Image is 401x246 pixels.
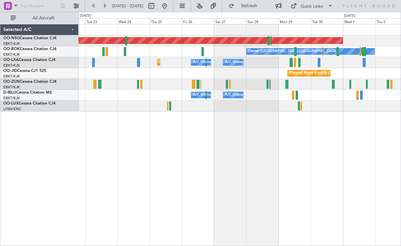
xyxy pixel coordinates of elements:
span: OO-LXA [3,58,19,62]
span: OO-JID [3,69,17,73]
a: EBKT/KJK [3,96,20,101]
a: OO-JIDCessna CJ1 525 [3,69,46,73]
span: OO-NSG [3,36,20,40]
div: Wed 1 [343,18,375,24]
input: Trip Number [20,1,58,11]
div: Tue 23 [85,18,118,24]
a: OO-ZUNCessna Citation CJ4 [3,80,56,84]
a: OO-ROKCessna Citation CJ4 [3,47,56,51]
div: A/C Unavailable [GEOGRAPHIC_DATA] ([GEOGRAPHIC_DATA] National) [193,90,316,100]
a: OO-NSGCessna Citation CJ4 [3,36,56,40]
a: EBKT/KJK [3,85,20,90]
a: EBKT/KJK [3,63,20,68]
div: A/C Unavailable [GEOGRAPHIC_DATA]-[GEOGRAPHIC_DATA] [225,90,330,100]
a: D-IBLUCessna Citation M2 [3,91,52,95]
a: LFSN/ENC [3,107,21,111]
a: EBKT/KJK [3,52,20,57]
div: Fri 26 [182,18,214,24]
span: Refresh [236,4,263,8]
span: All Aircraft [17,16,70,20]
div: Wed 24 [117,18,150,24]
div: Planned Maint Kortrijk-[GEOGRAPHIC_DATA] [289,68,366,78]
span: OO-ROK [3,47,20,51]
div: A/C Unavailable [GEOGRAPHIC_DATA] ([GEOGRAPHIC_DATA] National) [193,57,316,67]
div: Thu 25 [150,18,182,24]
a: EBKT/KJK [3,74,20,79]
button: All Aircraft [7,13,72,23]
div: Sun 28 [246,18,278,24]
div: A/C Unavailable [225,57,252,67]
a: EBKT/KJK [3,41,20,46]
div: Tue 30 [311,18,343,24]
a: OO-LXACessna Citation CJ4 [3,58,55,62]
span: OO-LUX [3,102,19,106]
div: Sat 27 [214,18,246,24]
a: OO-LUXCessna Citation CJ4 [3,102,55,106]
div: Owner [GEOGRAPHIC_DATA]-[GEOGRAPHIC_DATA] [248,46,337,56]
span: OO-ZUN [3,80,20,84]
span: [DATE] - [DATE] [112,3,143,9]
div: [DATE] [80,13,91,19]
div: Planned Maint Kortrijk-[GEOGRAPHIC_DATA] [159,57,236,67]
button: Refresh [226,1,265,11]
div: Mon 29 [278,18,311,24]
button: Quick Links [287,1,336,11]
span: D-IBLU [3,91,16,95]
div: Quick Links [301,3,323,10]
div: [DATE] [344,13,355,19]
